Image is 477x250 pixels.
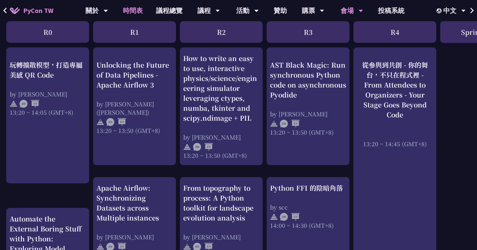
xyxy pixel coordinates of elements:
[183,53,259,159] a: How to write an easy to use, interactive physics/science/engineering simulator leveraging ctypes,...
[183,151,259,159] div: 13:20 ~ 13:50 (GMT+8)
[180,21,263,43] div: R2
[96,118,104,126] img: svg+xml;base64,PHN2ZyB4bWxucz0iaHR0cDovL3d3dy53My5vcmcvMjAwMC9zdmciIHdpZHRoPSIyNCIgaGVpZ2h0PSIyNC...
[10,7,20,14] img: Home icon of PyCon TW 2025
[437,8,443,13] img: Locale Icon
[23,6,53,16] span: PyCon TW
[3,2,60,19] a: PyCon TW
[96,99,173,116] div: by [PERSON_NAME] ([PERSON_NAME])
[270,53,346,130] a: AST Black Magic: Run synchronous Python code on asynchronous Pyodide by [PERSON_NAME] 13:20 ~ 13:...
[96,60,173,90] div: Unlocking the Future of Data Pipelines - Apache Airflow 3
[183,53,259,123] div: How to write an easy to use, interactive physics/science/engineering simulator leveraging ctypes,...
[270,213,278,221] img: svg+xml;base64,PHN2ZyB4bWxucz0iaHR0cDovL3d3dy53My5vcmcvMjAwMC9zdmciIHdpZHRoPSIyNCIgaGVpZ2h0PSIyNC...
[183,233,259,241] div: by [PERSON_NAME]
[20,100,39,108] img: ZHEN.371966e.svg
[270,60,346,99] div: AST Black Magic: Run synchronous Python code on asynchronous Pyodide
[270,221,346,229] div: 14:00 ~ 14:30 (GMT+8)
[270,203,346,211] div: by scc
[93,21,176,43] div: R1
[106,118,126,126] img: ENEN.5a408d1.svg
[96,126,173,134] div: 13:20 ~ 13:50 (GMT+8)
[193,143,213,151] img: ZHEN.371966e.svg
[10,90,86,98] div: by [PERSON_NAME]
[267,21,349,43] div: R3
[270,120,278,128] img: svg+xml;base64,PHN2ZyB4bWxucz0iaHR0cDovL3d3dy53My5vcmcvMjAwMC9zdmciIHdpZHRoPSIyNCIgaGVpZ2h0PSIyNC...
[280,213,300,221] img: ZHEN.371966e.svg
[270,109,346,118] div: by [PERSON_NAME]
[10,53,86,110] a: 玩轉擴散模型，打造專屬美感 QR Code by [PERSON_NAME] 13:20 ~ 14:05 (GMT+8)
[270,183,346,193] div: Python FFI 的陰暗角落
[270,128,346,136] div: 13:20 ~ 13:50 (GMT+8)
[6,21,89,43] div: R0
[280,120,300,128] img: ENEN.5a408d1.svg
[96,53,173,128] a: Unlocking the Future of Data Pipelines - Apache Airflow 3 by [PERSON_NAME] ([PERSON_NAME]) 13:20 ...
[183,183,259,223] div: From topography to process: A Python toolkit for landscape evolution analysis
[357,139,433,148] div: 13:20 ~ 14:45 (GMT+8)
[96,233,173,241] div: by [PERSON_NAME]
[357,60,433,119] div: 從參與到共創 - 你的舞台，不只在程式裡 - From Attendees to Organizers - Your Stage Goes Beyond Code
[183,133,259,141] div: by [PERSON_NAME]
[270,183,346,229] a: Python FFI 的陰暗角落 by scc 14:00 ~ 14:30 (GMT+8)
[10,108,86,116] div: 13:20 ~ 14:05 (GMT+8)
[183,143,191,151] img: svg+xml;base64,PHN2ZyB4bWxucz0iaHR0cDovL3d3dy53My5vcmcvMjAwMC9zdmciIHdpZHRoPSIyNCIgaGVpZ2h0PSIyNC...
[353,21,436,43] div: R4
[10,60,86,80] div: 玩轉擴散模型，打造專屬美感 QR Code
[10,100,18,108] img: svg+xml;base64,PHN2ZyB4bWxucz0iaHR0cDovL3d3dy53My5vcmcvMjAwMC9zdmciIHdpZHRoPSIyNCIgaGVpZ2h0PSIyNC...
[96,183,173,223] div: Apache Airflow: Synchronizing Datasets across Multiple instances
